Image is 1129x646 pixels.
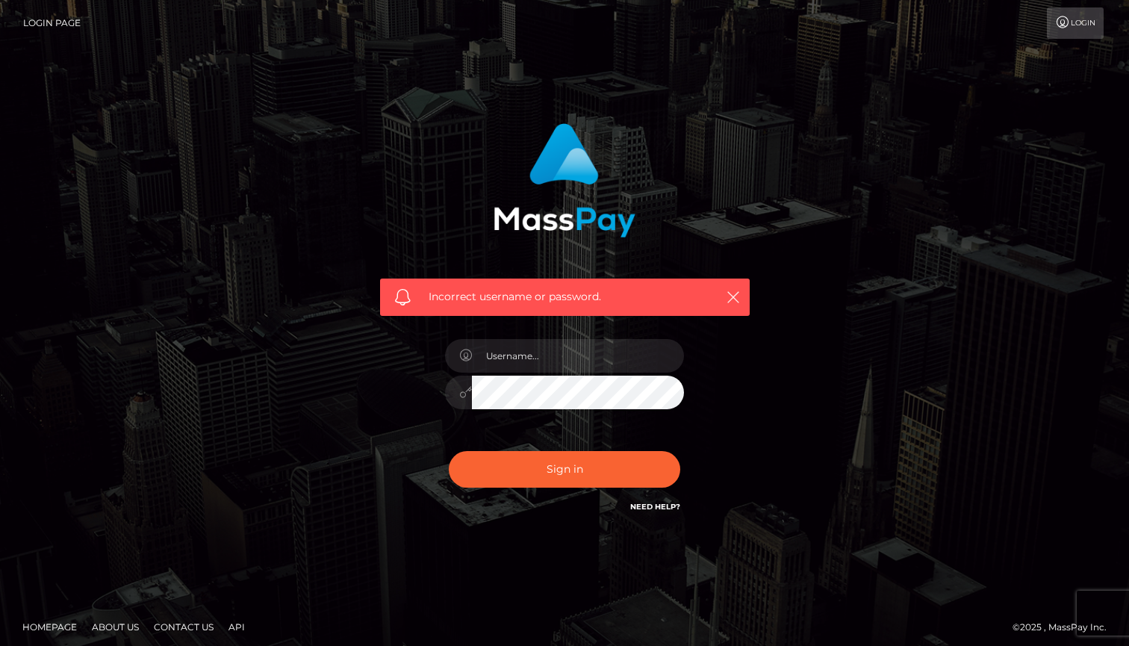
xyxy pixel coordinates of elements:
a: About Us [86,615,145,639]
a: API [223,615,251,639]
span: Incorrect username or password. [429,289,701,305]
a: Contact Us [148,615,220,639]
a: Need Help? [630,502,680,512]
a: Login [1047,7,1104,39]
img: MassPay Login [494,123,635,237]
input: Username... [472,339,684,373]
div: © 2025 , MassPay Inc. [1013,619,1118,636]
a: Homepage [16,615,83,639]
a: Login Page [23,7,81,39]
button: Sign in [449,451,680,488]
